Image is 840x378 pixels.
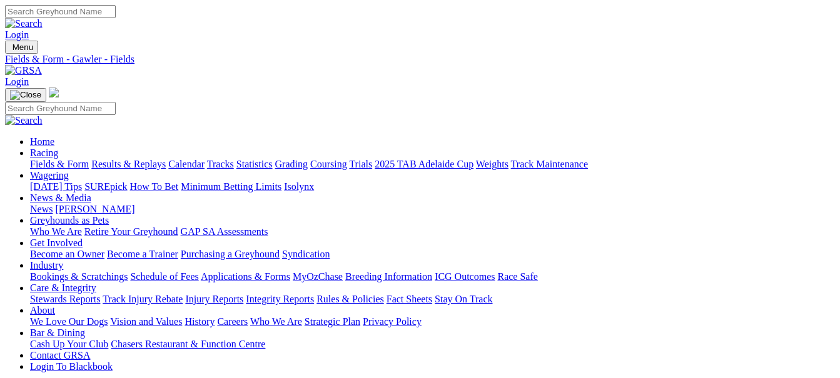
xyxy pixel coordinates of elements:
[246,294,314,304] a: Integrity Reports
[103,294,183,304] a: Track Injury Rebate
[30,294,100,304] a: Stewards Reports
[185,294,243,304] a: Injury Reports
[30,339,835,350] div: Bar & Dining
[5,65,42,76] img: GRSA
[111,339,265,349] a: Chasers Restaurant & Function Centre
[30,294,835,305] div: Care & Integrity
[363,316,422,327] a: Privacy Policy
[30,350,90,361] a: Contact GRSA
[130,181,179,192] a: How To Bet
[55,204,134,214] a: [PERSON_NAME]
[30,181,835,192] div: Wagering
[30,271,835,282] div: Industry
[511,159,588,169] a: Track Maintenance
[30,327,85,338] a: Bar & Dining
[435,271,495,282] a: ICG Outcomes
[5,41,38,54] button: Toggle navigation
[30,260,63,271] a: Industry
[305,316,360,327] a: Strategic Plan
[201,271,290,282] a: Applications & Forms
[30,170,69,181] a: Wagering
[91,159,166,169] a: Results & Replays
[181,249,280,259] a: Purchasing a Greyhound
[30,159,835,170] div: Racing
[5,29,29,40] a: Login
[310,159,347,169] a: Coursing
[84,226,178,237] a: Retire Your Greyhound
[10,90,41,100] img: Close
[375,159,473,169] a: 2025 TAB Adelaide Cup
[282,249,330,259] a: Syndication
[13,42,33,52] span: Menu
[5,5,116,18] input: Search
[30,136,54,147] a: Home
[30,147,58,158] a: Racing
[30,305,55,316] a: About
[30,226,835,237] div: Greyhounds as Pets
[30,215,109,226] a: Greyhounds as Pets
[349,159,372,169] a: Trials
[30,282,96,293] a: Care & Integrity
[476,159,509,169] a: Weights
[30,204,53,214] a: News
[30,249,104,259] a: Become an Owner
[181,181,281,192] a: Minimum Betting Limits
[30,316,835,327] div: About
[30,271,128,282] a: Bookings & Scratchings
[185,316,215,327] a: History
[293,271,343,282] a: MyOzChase
[84,181,127,192] a: SUREpick
[107,249,178,259] a: Become a Trainer
[30,249,835,260] div: Get Involved
[236,159,273,169] a: Statistics
[5,18,43,29] img: Search
[275,159,308,169] a: Grading
[30,361,113,372] a: Login To Blackbook
[207,159,234,169] a: Tracks
[5,115,43,126] img: Search
[30,226,82,237] a: Who We Are
[217,316,248,327] a: Careers
[30,204,835,215] div: News & Media
[5,102,116,115] input: Search
[30,192,91,203] a: News & Media
[30,159,89,169] a: Fields & Form
[110,316,182,327] a: Vision and Values
[5,76,29,87] a: Login
[250,316,302,327] a: Who We Are
[30,339,108,349] a: Cash Up Your Club
[284,181,314,192] a: Isolynx
[5,54,835,65] a: Fields & Form - Gawler - Fields
[345,271,432,282] a: Breeding Information
[30,316,108,327] a: We Love Our Dogs
[181,226,268,237] a: GAP SA Assessments
[316,294,384,304] a: Rules & Policies
[435,294,492,304] a: Stay On Track
[30,237,83,248] a: Get Involved
[168,159,205,169] a: Calendar
[130,271,198,282] a: Schedule of Fees
[49,87,59,97] img: logo-grsa-white.png
[5,88,46,102] button: Toggle navigation
[497,271,537,282] a: Race Safe
[30,181,82,192] a: [DATE] Tips
[387,294,432,304] a: Fact Sheets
